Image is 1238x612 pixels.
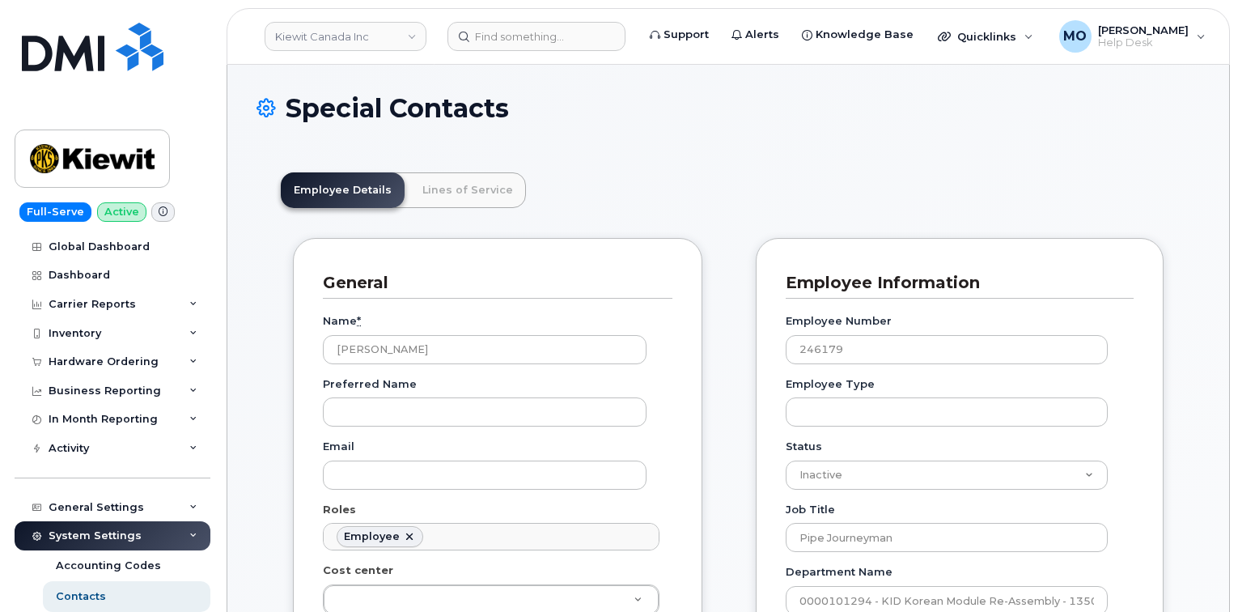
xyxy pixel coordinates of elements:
label: Email [323,439,354,454]
h3: General [323,272,660,294]
label: Status [786,439,822,454]
div: Employee [344,530,400,543]
label: Department Name [786,564,892,580]
label: Employee Number [786,313,892,329]
a: Employee Details [281,172,405,208]
label: Name [323,313,361,329]
h3: Employee Information [786,272,1121,294]
label: Preferred Name [323,376,417,392]
h1: Special Contacts [257,94,1200,122]
label: Roles [323,502,356,517]
label: Employee Type [786,376,875,392]
a: Lines of Service [409,172,526,208]
abbr: required [357,314,361,327]
label: Job Title [786,502,835,517]
label: Cost center [323,563,393,578]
